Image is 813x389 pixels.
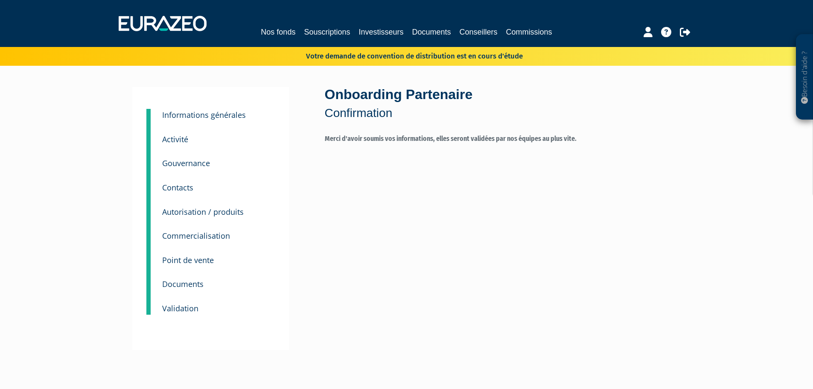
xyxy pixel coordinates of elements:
a: Conseillers [460,26,498,38]
p: Confirmation [325,105,681,122]
a: 9 [146,243,151,269]
small: Autorisation / produits [162,207,244,217]
a: 4 [146,122,151,148]
p: Votre demande de convention de distribution est en cours d'étude [281,49,523,61]
a: 6 [146,170,151,196]
a: Investisseurs [358,26,403,38]
small: Gouvernance [162,158,210,168]
a: 3 [146,109,151,126]
small: Point de vente [162,255,214,265]
a: 8 [146,218,151,245]
a: 5 [146,146,151,172]
label: Merci d'avoir soumis vos informations, elles seront validées par nos équipes au plus vite. [325,134,681,164]
a: Commissions [506,26,552,38]
small: Informations générales [162,110,246,120]
div: Onboarding Partenaire [325,85,681,122]
p: Besoin d'aide ? [800,39,810,116]
small: Documents [162,279,204,289]
small: Commercialisation [162,231,230,241]
a: 10 [146,266,151,293]
small: Contacts [162,182,193,193]
img: 1732889491-logotype_eurazeo_blanc_rvb.png [119,16,207,31]
a: 7 [146,194,151,221]
a: 11 [146,291,151,315]
a: Documents [412,26,451,38]
a: Souscriptions [304,26,350,38]
a: Nos fonds [261,26,295,38]
small: Activité [162,134,188,144]
small: Validation [162,303,198,313]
